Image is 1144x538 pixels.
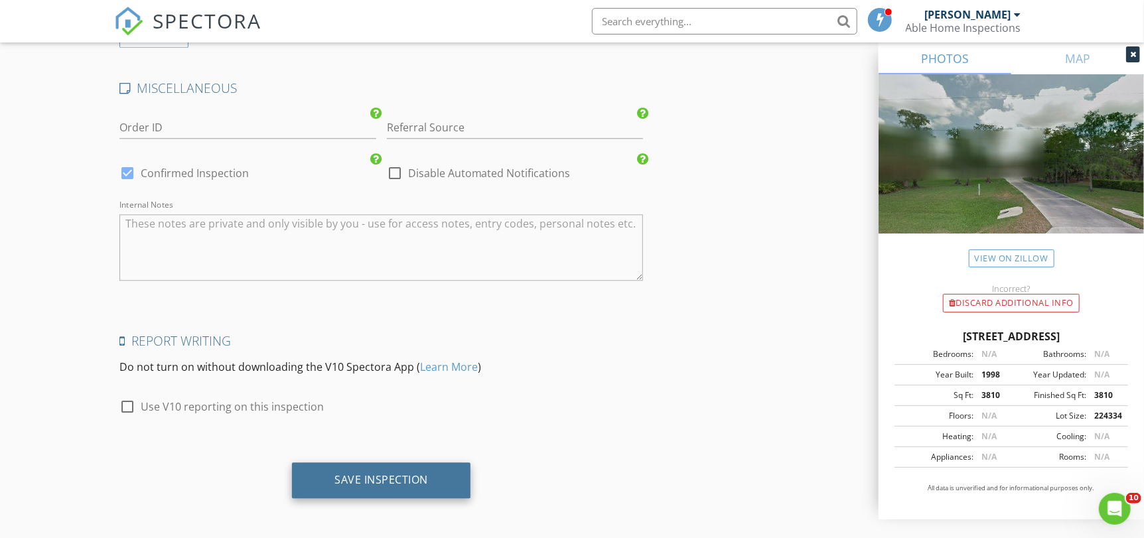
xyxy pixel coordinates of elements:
[141,400,324,413] label: Use V10 reporting on this inspection
[1094,431,1109,442] span: N/A
[898,431,973,442] div: Heating:
[898,410,973,422] div: Floors:
[981,348,997,360] span: N/A
[408,167,571,180] label: Disable Automated Notifications
[119,214,643,281] textarea: Internal Notes
[1011,348,1086,360] div: Bathrooms:
[1011,451,1086,463] div: Rooms:
[1094,348,1109,360] span: N/A
[592,8,857,34] input: Search everything...
[119,332,643,350] h4: Report Writing
[973,369,1011,381] div: 1998
[1094,451,1109,462] span: N/A
[1011,410,1086,422] div: Lot Size:
[879,42,1011,74] a: PHOTOS
[943,294,1080,312] div: Discard Additional info
[1086,389,1124,401] div: 3810
[894,484,1128,493] p: All data is unverified and for informational purposes only.
[334,473,428,486] div: Save Inspection
[141,167,249,180] label: Confirmed Inspection
[1099,493,1131,525] iframe: Intercom live chat
[898,348,973,360] div: Bedrooms:
[1011,42,1144,74] a: MAP
[898,451,973,463] div: Appliances:
[114,18,261,46] a: SPECTORA
[1126,493,1141,504] span: 10
[981,451,997,462] span: N/A
[420,360,478,374] a: Learn More
[1011,431,1086,442] div: Cooling:
[981,431,997,442] span: N/A
[981,410,997,421] span: N/A
[114,7,143,36] img: The Best Home Inspection Software - Spectora
[119,80,643,97] h4: MISCELLANEOUS
[119,359,643,375] p: Do not turn on without downloading the V10 Spectora App ( )
[1011,389,1086,401] div: Finished Sq Ft:
[925,8,1011,21] div: [PERSON_NAME]
[973,389,1011,401] div: 3810
[1094,369,1109,380] span: N/A
[153,7,261,34] span: SPECTORA
[898,389,973,401] div: Sq Ft:
[898,369,973,381] div: Year Built:
[387,117,643,139] input: Referral Source
[906,21,1021,34] div: Able Home Inspections
[879,283,1144,294] div: Incorrect?
[879,74,1144,265] img: streetview
[969,249,1054,267] a: View on Zillow
[1086,410,1124,422] div: 224334
[1011,369,1086,381] div: Year Updated:
[894,328,1128,344] div: [STREET_ADDRESS]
